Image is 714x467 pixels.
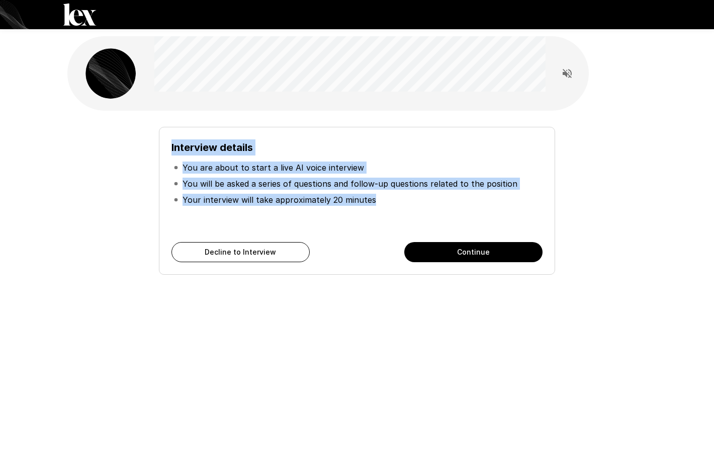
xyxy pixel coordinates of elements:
b: Interview details [171,141,253,153]
button: Read questions aloud [557,63,577,84]
button: Decline to Interview [171,242,310,262]
button: Continue [404,242,543,262]
p: Your interview will take approximately 20 minutes [183,194,376,206]
p: You will be asked a series of questions and follow-up questions related to the position [183,178,517,190]
p: You are about to start a live AI voice interview [183,162,364,174]
img: lex_avatar2.png [85,48,136,99]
